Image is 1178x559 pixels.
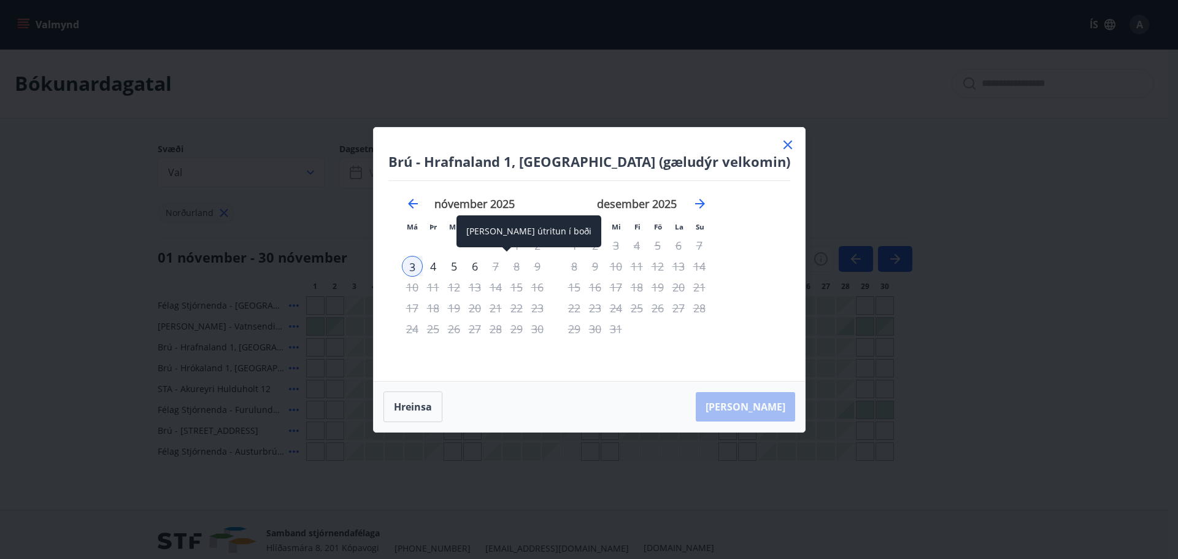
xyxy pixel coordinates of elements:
td: Not available. miðvikudagur, 12. nóvember 2025 [444,277,464,298]
td: Not available. laugardagur, 20. desember 2025 [668,277,689,298]
td: Not available. mánudagur, 29. desember 2025 [564,318,585,339]
td: Not available. föstudagur, 28. nóvember 2025 [485,318,506,339]
td: Not available. mánudagur, 10. nóvember 2025 [402,277,423,298]
div: Aðeins útritun í boði [626,277,647,298]
td: Not available. fimmtudagur, 27. nóvember 2025 [464,318,485,339]
td: Not available. laugardagur, 13. desember 2025 [668,256,689,277]
td: Choose miðvikudagur, 5. nóvember 2025 as your check-out date. It’s available. [444,256,464,277]
small: Fi [634,222,641,231]
div: 4 [423,256,444,277]
td: Not available. fimmtudagur, 18. desember 2025 [626,277,647,298]
small: La [675,222,683,231]
strong: desember 2025 [597,196,677,211]
td: Not available. föstudagur, 7. nóvember 2025 [485,256,506,277]
td: Not available. fimmtudagur, 4. desember 2025 [626,235,647,256]
td: Not available. sunnudagur, 16. nóvember 2025 [527,277,548,298]
small: Má [407,222,418,231]
div: Aðeins útritun í boði [485,298,506,318]
td: Not available. laugardagur, 29. nóvember 2025 [506,318,527,339]
td: Not available. fimmtudagur, 20. nóvember 2025 [464,298,485,318]
small: Fö [654,222,662,231]
div: Move forward to switch to the next month. [693,196,707,211]
td: Not available. fimmtudagur, 25. desember 2025 [626,298,647,318]
button: Hreinsa [383,391,442,422]
td: Not available. þriðjudagur, 30. desember 2025 [585,318,606,339]
td: Not available. mánudagur, 24. nóvember 2025 [402,318,423,339]
td: Not available. þriðjudagur, 9. desember 2025 [585,256,606,277]
td: Not available. mánudagur, 15. desember 2025 [564,277,585,298]
td: Not available. laugardagur, 27. desember 2025 [668,298,689,318]
td: Not available. sunnudagur, 9. nóvember 2025 [527,256,548,277]
small: Su [696,222,704,231]
td: Not available. miðvikudagur, 17. desember 2025 [606,277,626,298]
td: Not available. miðvikudagur, 26. nóvember 2025 [444,318,464,339]
div: Aðeins útritun í boði [464,277,485,298]
td: Not available. föstudagur, 14. nóvember 2025 [485,277,506,298]
td: Not available. þriðjudagur, 18. nóvember 2025 [423,298,444,318]
td: Not available. mánudagur, 22. desember 2025 [564,298,585,318]
div: [PERSON_NAME] útritun í boði [456,215,601,247]
td: Choose fimmtudagur, 6. nóvember 2025 as your check-out date. It’s available. [464,256,485,277]
td: Not available. laugardagur, 22. nóvember 2025 [506,298,527,318]
td: Not available. miðvikudagur, 19. nóvember 2025 [444,298,464,318]
td: Not available. þriðjudagur, 11. nóvember 2025 [423,277,444,298]
div: 5 [444,256,464,277]
div: Calendar [388,181,725,366]
td: Not available. þriðjudagur, 16. desember 2025 [585,277,606,298]
td: Not available. sunnudagur, 7. desember 2025 [689,235,710,256]
td: Choose þriðjudagur, 4. nóvember 2025 as your check-out date. It’s available. [423,256,444,277]
h4: Brú - Hrafnaland 1, [GEOGRAPHIC_DATA] (gæludýr velkomin) [388,152,790,171]
strong: nóvember 2025 [434,196,515,211]
td: Not available. laugardagur, 15. nóvember 2025 [506,277,527,298]
td: Not available. mánudagur, 8. desember 2025 [564,256,585,277]
div: Aðeins innritun í boði [402,256,423,277]
td: Selected as start date. mánudagur, 3. nóvember 2025 [402,256,423,277]
td: Not available. sunnudagur, 14. desember 2025 [689,256,710,277]
td: Not available. miðvikudagur, 3. desember 2025 [606,235,626,256]
td: Not available. laugardagur, 8. nóvember 2025 [506,256,527,277]
td: Not available. sunnudagur, 23. nóvember 2025 [527,298,548,318]
td: Not available. miðvikudagur, 10. desember 2025 [606,256,626,277]
div: Aðeins útritun í boði [485,318,506,339]
td: Not available. sunnudagur, 28. desember 2025 [689,298,710,318]
div: Aðeins útritun í boði [647,256,668,277]
td: Not available. mánudagur, 17. nóvember 2025 [402,298,423,318]
td: Not available. miðvikudagur, 24. desember 2025 [606,298,626,318]
div: Aðeins útritun í boði [647,235,668,256]
td: Not available. sunnudagur, 30. nóvember 2025 [527,318,548,339]
td: Not available. föstudagur, 26. desember 2025 [647,298,668,318]
div: Aðeins útritun í boði [464,256,485,277]
td: Not available. föstudagur, 5. desember 2025 [647,235,668,256]
small: Mi [449,222,458,231]
small: Mi [612,222,621,231]
td: Not available. föstudagur, 21. nóvember 2025 [485,298,506,318]
td: Not available. þriðjudagur, 23. desember 2025 [585,298,606,318]
td: Not available. föstudagur, 19. desember 2025 [647,277,668,298]
td: Not available. þriðjudagur, 25. nóvember 2025 [423,318,444,339]
td: Not available. laugardagur, 6. desember 2025 [668,235,689,256]
small: Þr [429,222,437,231]
td: Not available. fimmtudagur, 11. desember 2025 [626,256,647,277]
div: Move backward to switch to the previous month. [406,196,420,211]
td: Not available. sunnudagur, 21. desember 2025 [689,277,710,298]
td: Not available. föstudagur, 12. desember 2025 [647,256,668,277]
td: Not available. fimmtudagur, 13. nóvember 2025 [464,277,485,298]
td: Not available. miðvikudagur, 31. desember 2025 [606,318,626,339]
